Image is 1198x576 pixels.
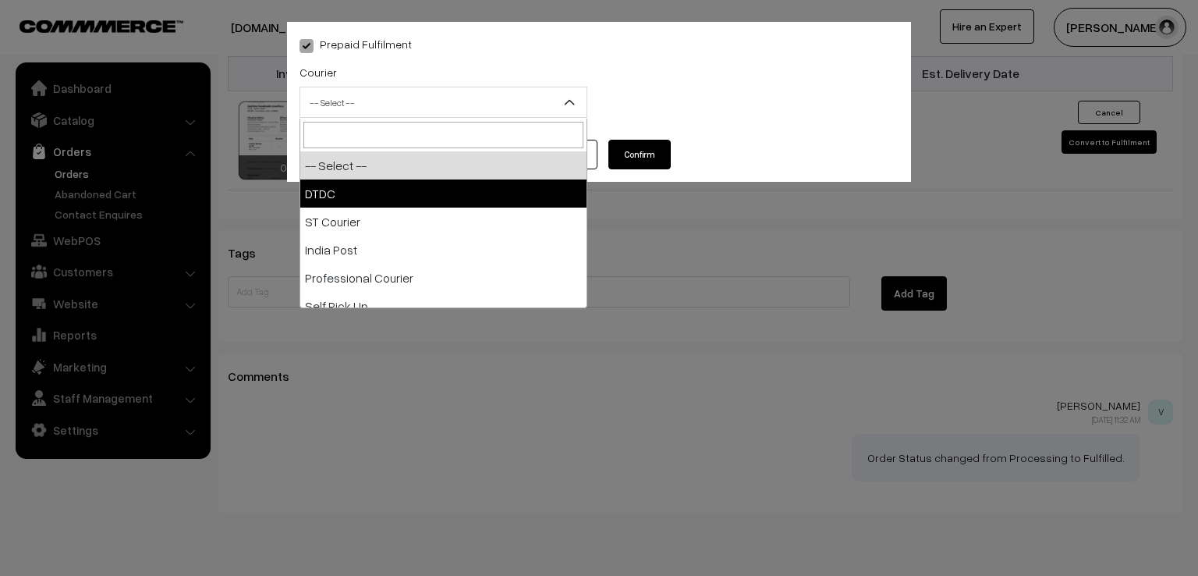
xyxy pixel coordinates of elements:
label: Courier [299,64,337,80]
li: -- Select -- [300,151,587,180]
li: India Post [300,236,587,264]
button: Confirm [608,140,671,169]
li: Self Pick Up [300,292,587,320]
span: -- Select -- [300,89,587,116]
label: Prepaid Fulfilment [299,36,412,52]
li: Professional Courier [300,264,587,292]
li: DTDC [300,180,587,208]
span: -- Select -- [299,87,587,118]
li: ST Courier [300,208,587,236]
